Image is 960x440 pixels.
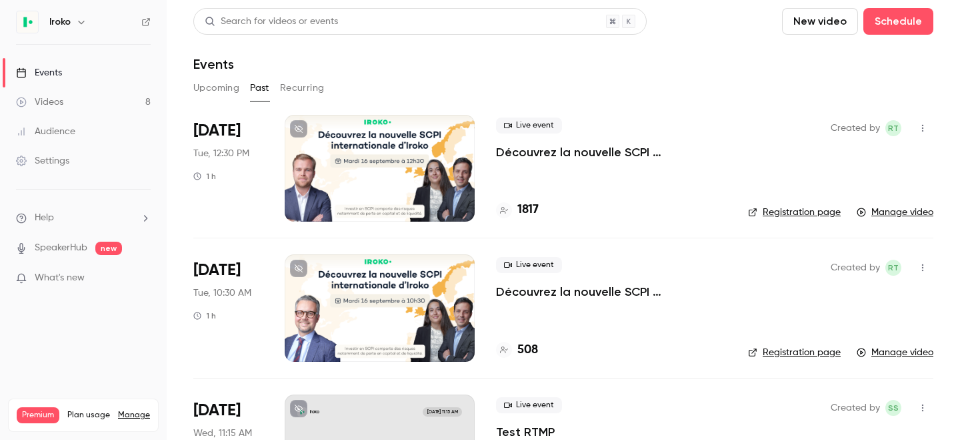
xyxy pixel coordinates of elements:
[517,201,539,219] h4: 1817
[423,407,461,417] span: [DATE] 11:15 AM
[193,120,241,142] span: [DATE]
[193,286,251,300] span: Tue, 10:30 AM
[16,66,62,79] div: Events
[193,147,249,160] span: Tue, 12:30 PM
[205,15,338,29] div: Search for videos or events
[496,397,562,413] span: Live event
[250,77,269,99] button: Past
[496,201,539,219] a: 1817
[193,310,216,321] div: 1 h
[17,407,59,423] span: Premium
[885,400,901,416] span: Salim Semaoune
[16,154,69,168] div: Settings
[748,346,841,359] a: Registration page
[193,77,239,99] button: Upcoming
[193,400,241,421] span: [DATE]
[16,95,63,109] div: Videos
[863,8,933,35] button: Schedule
[517,341,538,359] h4: 508
[49,15,71,29] h6: Iroko
[857,206,933,219] a: Manage video
[831,400,880,416] span: Created by
[16,211,151,225] li: help-dropdown-opener
[135,272,151,284] iframe: Noticeable Trigger
[885,120,901,136] span: Roxane Tranchard
[748,206,841,219] a: Registration page
[496,144,727,160] a: Découvrez la nouvelle SCPI internationale signée [PERSON_NAME]
[193,56,234,72] h1: Events
[310,409,319,415] p: Iroko
[857,346,933,359] a: Manage video
[17,11,38,33] img: Iroko
[496,257,562,273] span: Live event
[193,254,263,361] div: Sep 16 Tue, 10:30 AM (Europe/Paris)
[35,211,54,225] span: Help
[118,410,150,421] a: Manage
[67,410,110,421] span: Plan usage
[193,260,241,281] span: [DATE]
[16,125,75,138] div: Audience
[496,424,555,440] a: Test RTMP
[496,341,538,359] a: 508
[831,260,880,276] span: Created by
[35,271,85,285] span: What's new
[280,77,325,99] button: Recurring
[35,241,87,255] a: SpeakerHub
[888,260,899,276] span: RT
[831,120,880,136] span: Created by
[496,118,562,134] span: Live event
[782,8,858,35] button: New video
[95,242,122,255] span: new
[888,400,899,416] span: SS
[885,260,901,276] span: Roxane Tranchard
[193,427,252,440] span: Wed, 11:15 AM
[496,284,727,300] a: Découvrez la nouvelle SCPI internationale d'Iroko
[888,120,899,136] span: RT
[193,115,263,222] div: Sep 16 Tue, 12:30 PM (Europe/Paris)
[193,171,216,182] div: 1 h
